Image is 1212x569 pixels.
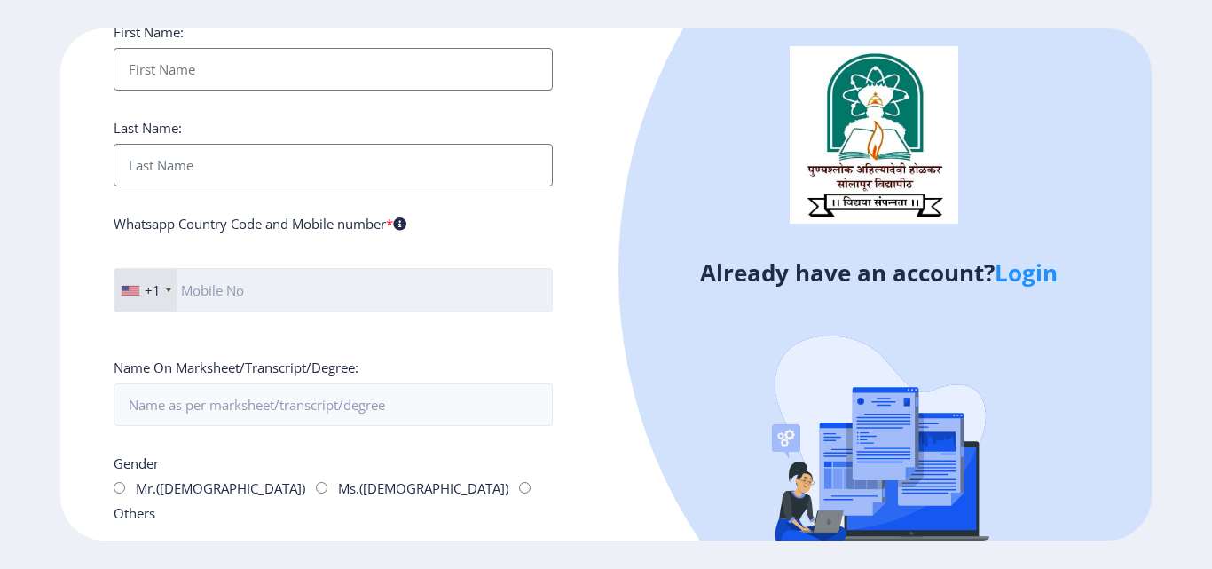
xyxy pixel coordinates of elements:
[114,504,155,522] label: Others
[995,257,1058,288] a: Login
[114,144,553,186] input: Last Name
[114,269,177,312] div: United States: +1
[114,119,182,137] label: Last Name:
[114,454,159,472] label: Gender
[790,46,958,224] img: logo
[114,268,553,312] input: Mobile No
[114,359,358,376] label: Name On Marksheet/Transcript/Degree:
[338,479,508,497] label: Ms.([DEMOGRAPHIC_DATA])
[145,281,161,299] div: +1
[114,383,553,426] input: Name as per marksheet/transcript/degree
[114,215,406,233] label: Whatsapp Country Code and Mobile number
[136,479,305,497] label: Mr.([DEMOGRAPHIC_DATA])
[114,48,553,91] input: First Name
[114,23,184,41] label: First Name:
[619,258,1138,287] h4: Already have an account?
